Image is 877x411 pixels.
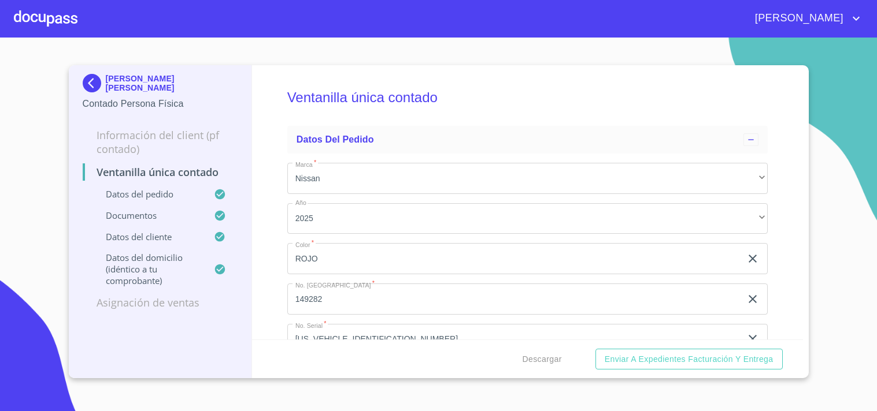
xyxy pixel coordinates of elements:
[83,97,238,111] p: Contado Persona Física
[287,74,768,121] h5: Ventanilla única contado
[83,296,238,309] p: Asignación de Ventas
[746,332,760,346] button: clear input
[287,203,768,234] div: 2025
[106,74,238,92] p: [PERSON_NAME] [PERSON_NAME]
[83,74,238,97] div: [PERSON_NAME] [PERSON_NAME]
[595,349,783,370] button: Enviar a Expedientes Facturación y Entrega
[83,210,214,221] p: Documentos
[287,163,768,194] div: Nissan
[518,349,567,370] button: Descargar
[523,352,562,367] span: Descargar
[83,74,106,92] img: Docupass spot blue
[605,352,774,367] span: Enviar a Expedientes Facturación y Entrega
[297,134,374,144] span: Datos del pedido
[746,252,760,266] button: clear input
[83,188,214,200] p: Datos del pedido
[83,231,214,242] p: Datos del cliente
[287,126,768,154] div: Datos del pedido
[83,165,238,179] p: Ventanilla única contado
[746,292,760,306] button: clear input
[746,9,863,28] button: account of current user
[83,128,238,156] p: Información del Client (PF contado)
[83,252,214,286] p: Datos del domicilio (idéntico a tu comprobante)
[746,9,849,28] span: [PERSON_NAME]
